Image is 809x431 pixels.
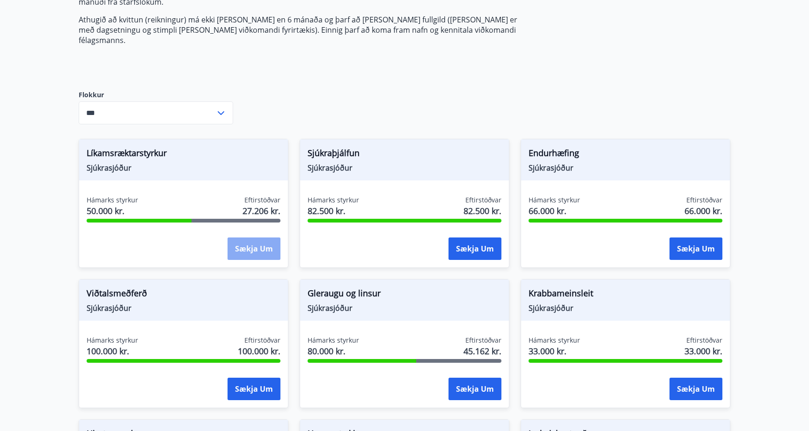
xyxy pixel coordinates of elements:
span: 100.000 kr. [238,345,280,357]
span: 33.000 kr. [684,345,722,357]
span: 66.000 kr. [529,205,580,217]
span: Eftirstöðvar [686,195,722,205]
span: Hámarks styrkur [529,336,580,345]
span: Krabbameinsleit [529,287,722,303]
span: Eftirstöðvar [465,195,501,205]
span: 33.000 kr. [529,345,580,357]
span: Líkamsræktarstyrkur [87,147,280,163]
button: Sækja um [669,237,722,260]
span: Eftirstöðvar [244,195,280,205]
span: Endurhæfing [529,147,722,163]
span: Sjúkrasjóður [308,303,501,313]
span: Sjúkrasjóður [529,303,722,313]
span: 50.000 kr. [87,205,138,217]
span: Gleraugu og linsur [308,287,501,303]
span: Hámarks styrkur [87,336,138,345]
span: Eftirstöðvar [686,336,722,345]
span: 66.000 kr. [684,205,722,217]
span: Sjúkrasjóður [87,163,280,173]
span: Hámarks styrkur [87,195,138,205]
span: Sjúkraþjálfun [308,147,501,163]
span: Hámarks styrkur [308,195,359,205]
button: Sækja um [449,237,501,260]
span: Hámarks styrkur [308,336,359,345]
span: 80.000 kr. [308,345,359,357]
span: Viðtalsmeðferð [87,287,280,303]
p: Athugið að kvittun (reikningur) má ekki [PERSON_NAME] en 6 mánaða og þarf að [PERSON_NAME] fullgi... [79,14,521,45]
span: Sjúkrasjóður [308,163,501,173]
span: 27.206 kr. [243,205,280,217]
button: Sækja um [669,378,722,400]
span: 100.000 kr. [87,345,138,357]
button: Sækja um [228,378,280,400]
span: Eftirstöðvar [465,336,501,345]
span: 82.500 kr. [308,205,359,217]
span: Sjúkrasjóður [529,163,722,173]
span: 82.500 kr. [463,205,501,217]
span: 45.162 kr. [463,345,501,357]
button: Sækja um [228,237,280,260]
label: Flokkur [79,90,233,100]
span: Eftirstöðvar [244,336,280,345]
span: Sjúkrasjóður [87,303,280,313]
span: Hámarks styrkur [529,195,580,205]
button: Sækja um [449,378,501,400]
